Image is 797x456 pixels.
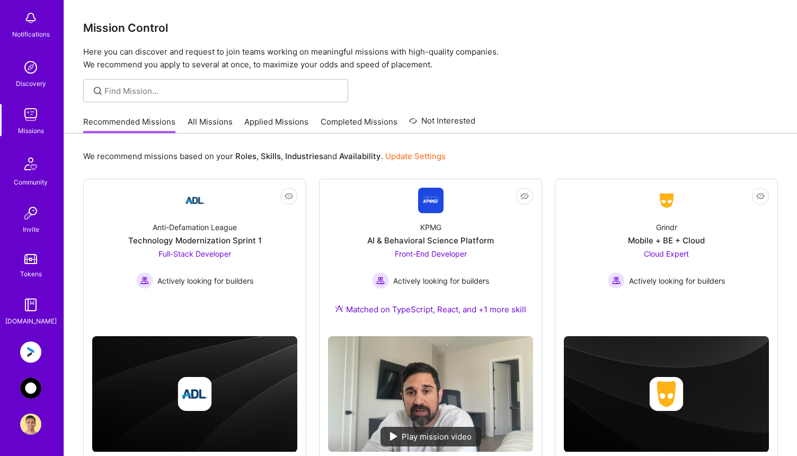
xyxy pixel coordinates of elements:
[17,341,44,363] a: Anguleris: BIMsmart AI MVP
[261,151,281,161] b: Skills
[128,235,262,246] div: Technology Modernization Sprint 1
[188,116,233,134] a: All Missions
[92,85,104,97] i: icon SearchGrey
[380,427,481,446] div: Play mission video
[285,192,293,200] i: icon EyeClosed
[385,151,446,161] a: Update Settings
[420,222,441,233] div: KPMG
[16,78,46,89] div: Discovery
[20,203,41,224] img: Invite
[372,272,389,289] img: Actively looking for builders
[20,378,41,399] img: AnyTeam: Team for AI-Powered Sales Platform
[756,192,765,200] i: icon EyeClosed
[367,235,494,246] div: AI & Behavioral Science Platform
[321,116,397,134] a: Completed Missions
[520,192,529,200] i: icon EyeClosed
[178,377,212,411] img: Company logo
[644,249,689,258] span: Cloud Expert
[328,188,533,328] a: Company LogoKPMGAI & Behavioral Science PlatformFront-End Developer Actively looking for builders...
[339,151,381,161] b: Availability
[395,249,467,258] span: Front-End Developer
[158,249,231,258] span: Full-Stack Developer
[418,188,444,213] img: Company Logo
[656,222,677,233] div: Grindr
[328,336,533,452] img: No Mission
[654,191,679,210] img: Company Logo
[83,116,175,134] a: Recommended Missions
[285,151,323,161] b: Industries
[83,46,778,71] p: Here you can discover and request to join teams working on meaningful missions with high-quality ...
[182,188,208,213] img: Company Logo
[17,378,44,399] a: AnyTeam: Team for AI-Powered Sales Platform
[20,7,41,29] img: bell
[92,188,297,315] a: Company LogoAnti-Defamation LeagueTechnology Modernization Sprint 1Full-Stack Developer Actively ...
[23,224,39,235] div: Invite
[244,116,308,134] a: Applied Missions
[628,235,705,246] div: Mobile + BE + Cloud
[409,115,475,134] a: Not Interested
[5,315,57,327] div: [DOMAIN_NAME]
[608,272,625,289] img: Actively looking for builders
[393,275,489,286] span: Actively looking for builders
[564,188,769,315] a: Company LogoGrindrMobile + BE + CloudCloud Expert Actively looking for buildersActively looking f...
[390,432,397,441] img: play
[20,414,41,435] img: User Avatar
[20,104,41,125] img: teamwork
[18,151,43,177] img: Community
[83,151,446,162] p: We recommend missions based on your , , and .
[12,29,50,40] div: Notifications
[153,222,237,233] div: Anti-Defamation League
[629,275,725,286] span: Actively looking for builders
[335,304,343,313] img: Ateam Purple Icon
[235,151,256,161] b: Roles
[18,125,44,136] div: Missions
[335,304,526,315] div: Matched on TypeScript, React, and +1 more skill
[17,414,44,435] a: User Avatar
[83,21,778,34] h3: Mission Control
[136,272,153,289] img: Actively looking for builders
[564,336,769,452] img: cover
[20,268,42,279] div: Tokens
[24,254,37,264] img: tokens
[157,275,253,286] span: Actively looking for builders
[20,294,41,315] img: guide book
[20,57,41,78] img: discovery
[650,377,684,411] img: Company logo
[20,341,41,363] img: Anguleris: BIMsmart AI MVP
[104,85,340,97] input: Find Mission...
[14,177,48,188] div: Community
[92,336,297,452] img: cover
